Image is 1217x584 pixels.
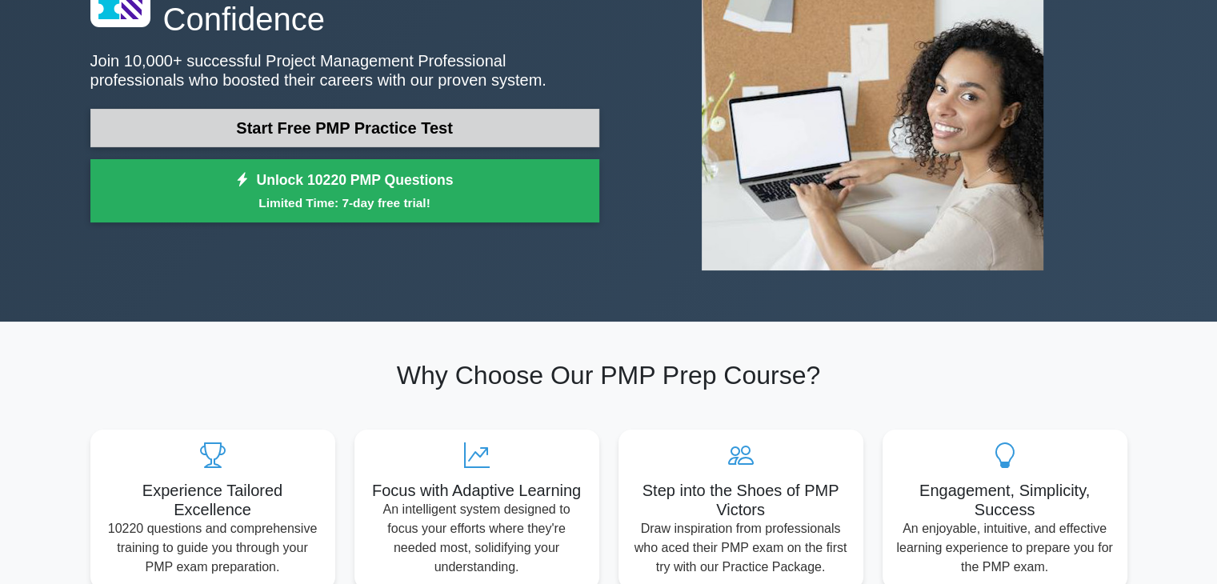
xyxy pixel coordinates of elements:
p: An intelligent system designed to focus your efforts where they're needed most, solidifying your ... [367,500,586,577]
a: Unlock 10220 PMP QuestionsLimited Time: 7-day free trial! [90,159,599,223]
p: 10220 questions and comprehensive training to guide you through your PMP exam preparation. [103,519,322,577]
p: An enjoyable, intuitive, and effective learning experience to prepare you for the PMP exam. [895,519,1115,577]
small: Limited Time: 7-day free trial! [110,194,579,212]
h5: Engagement, Simplicity, Success [895,481,1115,519]
h5: Focus with Adaptive Learning [367,481,586,500]
p: Join 10,000+ successful Project Management Professional professionals who boosted their careers w... [90,51,599,90]
h2: Why Choose Our PMP Prep Course? [90,360,1127,390]
p: Draw inspiration from professionals who aced their PMP exam on the first try with our Practice Pa... [631,519,851,577]
a: Start Free PMP Practice Test [90,109,599,147]
h5: Step into the Shoes of PMP Victors [631,481,851,519]
h5: Experience Tailored Excellence [103,481,322,519]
